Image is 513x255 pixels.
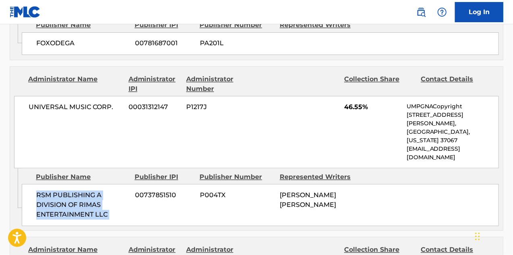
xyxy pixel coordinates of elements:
[280,21,354,30] div: Represented Writers
[129,75,180,94] div: Administrator IPI
[344,103,401,112] span: 46.55%
[200,39,274,48] span: PA201L
[421,75,491,94] div: Contact Details
[199,173,274,182] div: Publisher Number
[135,39,194,48] span: 00781687001
[455,2,503,22] a: Log In
[407,145,498,162] p: [EMAIL_ADDRESS][DOMAIN_NAME]
[199,21,274,30] div: Publisher Number
[200,191,274,200] span: P004TX
[135,191,194,200] span: 00737851510
[29,103,123,112] span: UNIVERSAL MUSIC CORP.
[407,111,498,128] p: [STREET_ADDRESS][PERSON_NAME],
[473,216,513,255] iframe: Chat Widget
[475,224,480,249] div: Drag
[186,103,257,112] span: P1217J
[416,7,426,17] img: search
[129,103,180,112] span: 00031312147
[36,39,129,48] span: FOXODEGA
[36,191,129,220] span: RSM PUBLISHING A DIVISION OF RIMAS ENTERTAINMENT LLC
[434,4,450,20] div: Help
[437,7,447,17] img: help
[28,75,123,94] div: Administrator Name
[36,21,129,30] div: Publisher Name
[36,173,129,182] div: Publisher Name
[407,103,498,111] p: UMPGNACopyright
[413,4,429,20] a: Public Search
[280,192,336,209] span: [PERSON_NAME] [PERSON_NAME]
[186,75,257,94] div: Administrator Number
[135,21,193,30] div: Publisher IPI
[280,173,354,182] div: Represented Writers
[344,75,415,94] div: Collection Share
[10,6,41,18] img: MLC Logo
[135,173,193,182] div: Publisher IPI
[407,128,498,145] p: [GEOGRAPHIC_DATA], [US_STATE] 37067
